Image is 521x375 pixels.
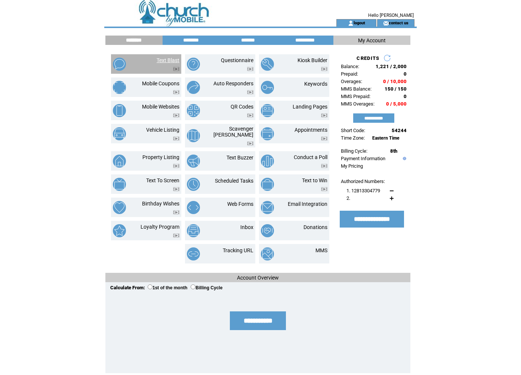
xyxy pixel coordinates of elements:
img: mobile-websites.png [113,104,126,117]
a: Text Blast [157,57,179,63]
a: My Pricing [341,163,363,169]
span: 0 / 10,000 [383,79,407,84]
a: Questionnaire [221,57,253,63]
img: contact_us_icon.gif [383,20,389,26]
a: Scheduled Tasks [215,178,253,184]
span: Account Overview [237,275,279,281]
img: conduct-a-poll.png [261,155,274,168]
img: video.png [173,90,179,94]
a: Mobile Websites [142,104,179,110]
img: email-integration.png [261,201,274,214]
input: Billing Cycle [191,284,195,289]
img: video.png [247,67,253,71]
a: Loyalty Program [141,224,179,230]
img: scavenger-hunt.png [187,129,200,142]
a: logout [354,20,365,25]
img: text-to-screen.png [113,178,126,191]
span: My Account [358,37,386,43]
img: video.png [173,234,179,238]
span: Prepaid: [341,71,358,77]
img: video.png [321,67,327,71]
span: CREDITS [357,55,379,61]
a: Mobile Coupons [142,80,179,86]
span: 8th [390,148,397,154]
img: video.png [247,90,253,94]
span: Time Zone: [341,135,365,141]
span: 1,221 / 2,000 [376,64,407,69]
span: MMS Prepaid: [341,94,370,99]
span: 150 / 150 [385,86,407,92]
img: video.png [173,164,179,168]
a: Inbox [240,224,253,230]
span: 2. [346,195,350,201]
img: birthday-wishes.png [113,201,126,214]
a: Birthday Wishes [142,201,179,207]
a: Tracking URL [223,247,253,253]
img: video.png [321,113,327,118]
img: video.png [173,137,179,141]
span: MMS Balance: [341,86,372,92]
span: Authorized Numbers: [341,179,385,184]
a: MMS [315,247,327,253]
img: text-blast.png [113,58,126,71]
img: mobile-coupons.png [113,81,126,94]
span: 0 / 5,000 [386,101,407,107]
span: Billing Cycle: [341,148,367,154]
a: Kiosk Builder [298,57,327,63]
a: QR Codes [231,104,253,110]
img: qr-codes.png [187,104,200,117]
img: tracking-url.png [187,247,200,260]
img: text-to-win.png [261,178,274,191]
a: Text Buzzer [226,155,253,161]
img: video.png [247,141,253,146]
img: video.png [173,113,179,118]
img: keywords.png [261,81,274,94]
a: Web Forms [227,201,253,207]
a: Payment Information [341,156,385,161]
img: landing-pages.png [261,104,274,117]
img: questionnaire.png [187,58,200,71]
span: MMS Overages: [341,101,374,107]
a: contact us [389,20,409,25]
img: donations.png [261,224,274,237]
img: video.png [321,137,327,141]
img: text-buzzer.png [187,155,200,168]
img: mms.png [261,247,274,260]
img: property-listing.png [113,155,126,168]
img: video.png [173,67,179,71]
input: 1st of the month [148,284,152,289]
a: Keywords [304,81,327,87]
img: account_icon.gif [348,20,354,26]
a: Vehicle Listing [146,127,179,133]
span: Hello [PERSON_NAME] [368,13,414,18]
img: loyalty-program.png [113,224,126,237]
span: Short Code: [341,128,365,133]
img: auto-responders.png [187,81,200,94]
img: inbox.png [187,224,200,237]
label: Billing Cycle [191,285,222,290]
a: Property Listing [142,154,179,160]
img: scheduled-tasks.png [187,178,200,191]
span: Overages: [341,79,362,84]
img: appointments.png [261,127,274,140]
span: 54244 [392,128,407,133]
a: Landing Pages [293,104,327,110]
img: video.png [173,187,179,191]
a: Scavenger [PERSON_NAME] [213,126,253,138]
a: Text to Win [302,177,327,183]
span: Balance: [341,64,359,69]
label: 1st of the month [148,285,187,290]
a: Auto Responders [213,80,253,86]
img: video.png [173,210,179,214]
a: Conduct a Poll [294,154,327,160]
span: Calculate From: [110,285,145,290]
span: Eastern Time [372,135,400,141]
img: vehicle-listing.png [113,127,126,140]
img: kiosk-builder.png [261,58,274,71]
a: Donations [303,224,327,230]
img: video.png [321,187,327,191]
a: Appointments [295,127,327,133]
img: video.png [321,164,327,168]
span: 0 [404,71,407,77]
img: help.gif [401,157,406,160]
